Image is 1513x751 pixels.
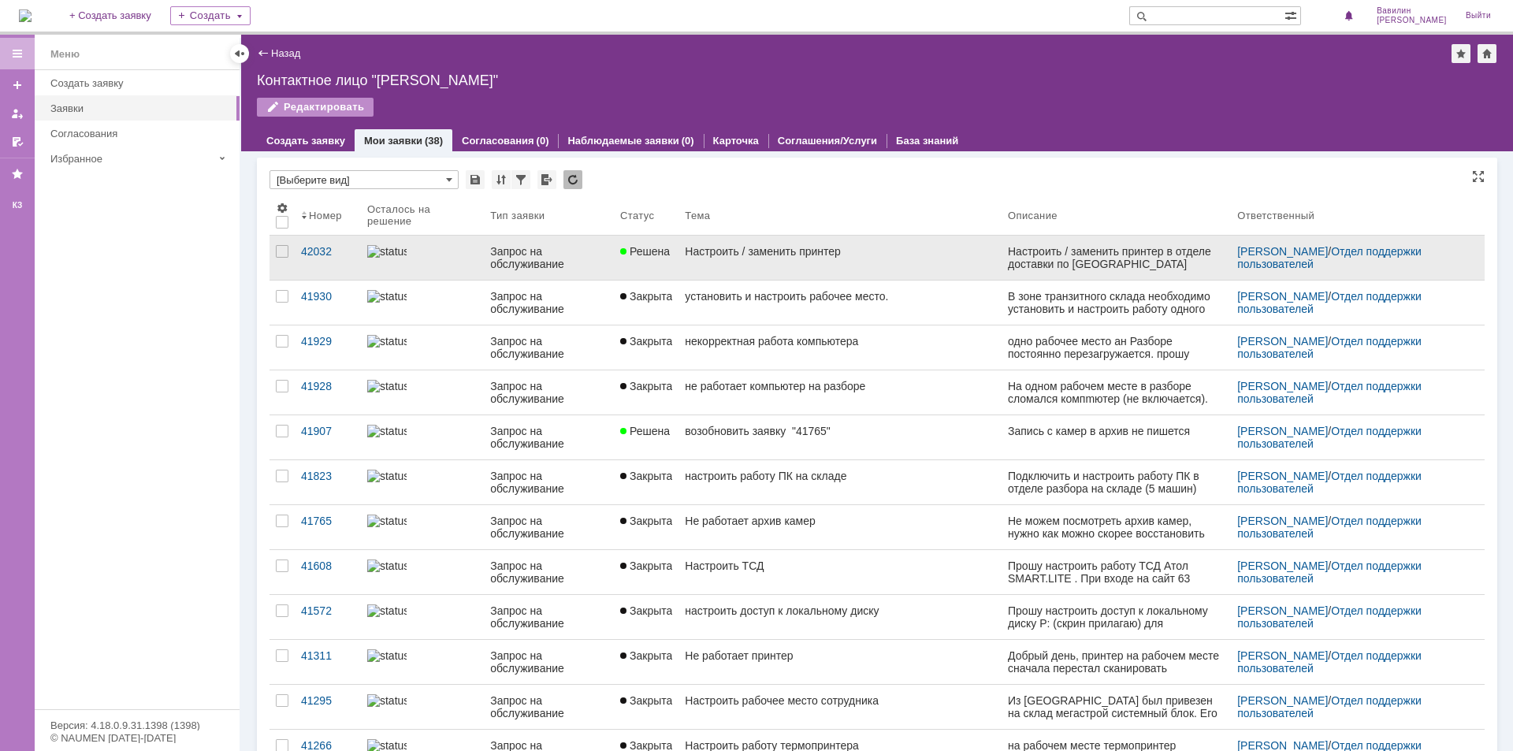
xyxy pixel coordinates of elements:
a: Закрыта [614,550,678,594]
a: Отдел поддержки пользователей [1237,425,1425,450]
div: Избранное [50,153,213,165]
a: установить и настроить рабочее место. [678,281,1002,325]
a: Запрос на обслуживание [484,281,614,325]
th: Осталось на решение [361,195,484,236]
a: Отдел поддержки пользователей [1237,515,1425,540]
th: Номер [295,195,361,236]
a: Закрыта [614,281,678,325]
a: [PERSON_NAME] [1237,515,1328,527]
a: Отдел поддержки пользователей [1237,470,1425,495]
a: [PERSON_NAME] [1237,425,1328,437]
div: (0) [682,135,694,147]
span: Закрыта [620,380,672,392]
a: Настроить рабочее место сотрудника [678,685,1002,729]
a: statusbar-60 (1).png [361,685,484,729]
a: Решена [614,415,678,459]
a: Запрос на обслуживание [484,236,614,280]
div: / [1237,694,1466,719]
div: (0) [537,135,549,147]
span: Расширенный поиск [1284,7,1300,22]
a: Мои заявки [5,101,30,126]
div: 41311 [301,649,355,662]
a: statusbar-100 (1).png [361,415,484,459]
div: / [1237,470,1466,495]
a: некорректная работа компьютера [678,325,1002,370]
a: 41929 [295,325,361,370]
div: не работает компьютер на разборе [685,380,995,392]
a: Запрос на обслуживание [484,640,614,684]
a: Запрос на обслуживание [484,685,614,729]
a: statusbar-100 (1).png [361,640,484,684]
a: Не работает принтер [678,640,1002,684]
span: [PERSON_NAME] [1377,16,1447,25]
a: Закрыта [614,685,678,729]
div: 41823 [301,470,355,482]
a: 42032 [295,236,361,280]
a: statusbar-60 (1).png [361,325,484,370]
div: Осталось на решение [367,203,465,227]
div: Меню [50,45,80,64]
a: Запрос на обслуживание [484,325,614,370]
a: 41295 [295,685,361,729]
div: 41930 [301,290,355,303]
a: Отдел поддержки пользователей [1237,560,1425,585]
a: Отдел поддержки пользователей [1237,380,1425,405]
div: Запрос на обслуживание [490,604,608,630]
a: [PERSON_NAME] [1237,290,1328,303]
a: Перейти на домашнюю страницу [19,9,32,22]
div: Запрос на обслуживание [490,380,608,405]
div: Версия: 4.18.0.9.31.1398 (1398) [50,720,224,731]
a: 41608 [295,550,361,594]
div: / [1237,290,1466,315]
a: Запрос на обслуживание [484,595,614,639]
img: statusbar-100 (1).png [367,560,407,572]
a: [PERSON_NAME] [1237,694,1328,707]
div: Запрос на обслуживание [490,470,608,495]
div: Сортировка... [492,170,511,189]
div: (38) [425,135,443,147]
div: Настроить ТСД [685,560,995,572]
a: Карточка [713,135,759,147]
div: Контактное лицо "[PERSON_NAME]" [257,72,1497,88]
div: 41928 [301,380,355,392]
div: Запрос на обслуживание [490,649,608,675]
a: Мои согласования [5,129,30,154]
div: Статус [620,210,654,221]
div: Ответственный [1237,210,1314,221]
a: [PERSON_NAME] [1237,380,1328,392]
img: statusbar-100 (1).png [367,425,407,437]
div: Фильтрация... [511,170,530,189]
a: Решена [614,236,678,280]
a: Отдел поддержки пользователей [1237,245,1425,270]
div: КЗ [5,199,30,212]
span: Закрыта [620,470,672,482]
div: Создать заявку [50,77,230,89]
img: statusbar-60 (1).png [367,380,407,392]
div: Экспорт списка [537,170,556,189]
div: / [1237,335,1466,360]
a: Создать заявку [44,71,236,95]
span: Вавилин [1377,6,1447,16]
a: Настроить / заменить принтер [678,236,1002,280]
a: [PERSON_NAME] [1237,470,1328,482]
div: Скрыть меню [230,44,249,63]
a: [PERSON_NAME] [1237,604,1328,617]
div: некорректная работа компьютера [685,335,995,348]
a: Отдел поддержки пользователей [1237,604,1425,630]
div: Запрос на обслуживание [490,425,608,450]
a: 41765 [295,505,361,549]
div: 41907 [301,425,355,437]
div: установить и настроить рабочее место. [685,290,995,303]
div: Согласования [50,128,230,139]
div: / [1237,515,1466,540]
a: statusbar-40 (1).png [361,281,484,325]
span: Закрыта [620,604,672,617]
th: Тип заявки [484,195,614,236]
img: statusbar-60 (1).png [367,604,407,617]
a: Запрос на обслуживание [484,505,614,549]
a: 41907 [295,415,361,459]
div: © NAUMEN [DATE]-[DATE] [50,733,224,743]
a: 41572 [295,595,361,639]
a: Запрос на обслуживание [484,460,614,504]
a: Отдел поддержки пользователей [1237,290,1425,315]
